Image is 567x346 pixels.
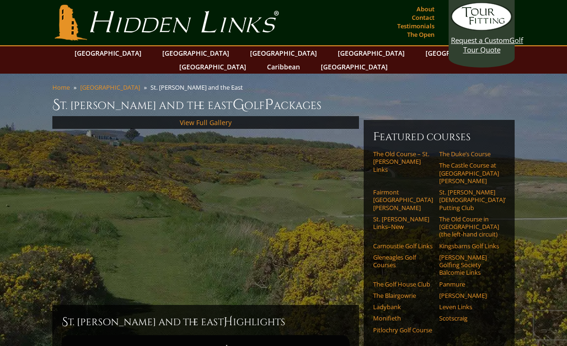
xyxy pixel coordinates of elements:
span: Request a Custom [451,35,509,45]
h1: St. [PERSON_NAME] and the East olf ackages [52,95,515,114]
a: The Open [405,28,437,41]
a: Scotscraig [439,314,499,322]
a: Leven Links [439,303,499,311]
a: Kingsbarns Golf Links [439,242,499,250]
a: Carnoustie Golf Links [373,242,433,250]
a: The Golf House Club [373,280,433,288]
span: P [265,95,274,114]
a: The Blairgowrie [373,292,433,299]
a: [GEOGRAPHIC_DATA] [333,46,409,60]
a: Panmure [439,280,499,288]
a: [PERSON_NAME] Golfing Society Balcomie Links [439,253,499,277]
a: Ladybank [373,303,433,311]
span: H [224,314,233,329]
a: [GEOGRAPHIC_DATA] [70,46,146,60]
a: The Duke’s Course [439,150,499,158]
a: The Castle Course at [GEOGRAPHIC_DATA][PERSON_NAME] [439,161,499,185]
a: Gleneagles Golf Courses [373,253,433,269]
li: St. [PERSON_NAME] and the East [150,83,247,92]
a: Testimonials [395,19,437,33]
a: Request a CustomGolf Tour Quote [451,2,512,54]
a: St. [PERSON_NAME] [DEMOGRAPHIC_DATA]’ Putting Club [439,188,499,211]
a: St. [PERSON_NAME] Links–New [373,215,433,231]
a: [GEOGRAPHIC_DATA] [158,46,234,60]
a: [GEOGRAPHIC_DATA] [175,60,251,74]
a: [GEOGRAPHIC_DATA] [245,46,322,60]
a: [GEOGRAPHIC_DATA] [316,60,392,74]
a: About [414,2,437,16]
span: G [233,95,244,114]
a: The Old Course in [GEOGRAPHIC_DATA] (the left-hand circuit) [439,215,499,238]
a: Pitlochry Golf Course [373,326,433,334]
h2: St. [PERSON_NAME] and the East ighlights [62,314,350,329]
h6: Featured Courses [373,129,505,144]
a: Home [52,83,70,92]
a: Monifieth [373,314,433,322]
a: Contact [409,11,437,24]
a: [GEOGRAPHIC_DATA] [421,46,497,60]
a: View Full Gallery [180,118,232,127]
a: [GEOGRAPHIC_DATA] [80,83,140,92]
a: The Old Course – St. [PERSON_NAME] Links [373,150,433,173]
a: [PERSON_NAME] [439,292,499,299]
a: Fairmont [GEOGRAPHIC_DATA][PERSON_NAME] [373,188,433,211]
a: Caribbean [262,60,305,74]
